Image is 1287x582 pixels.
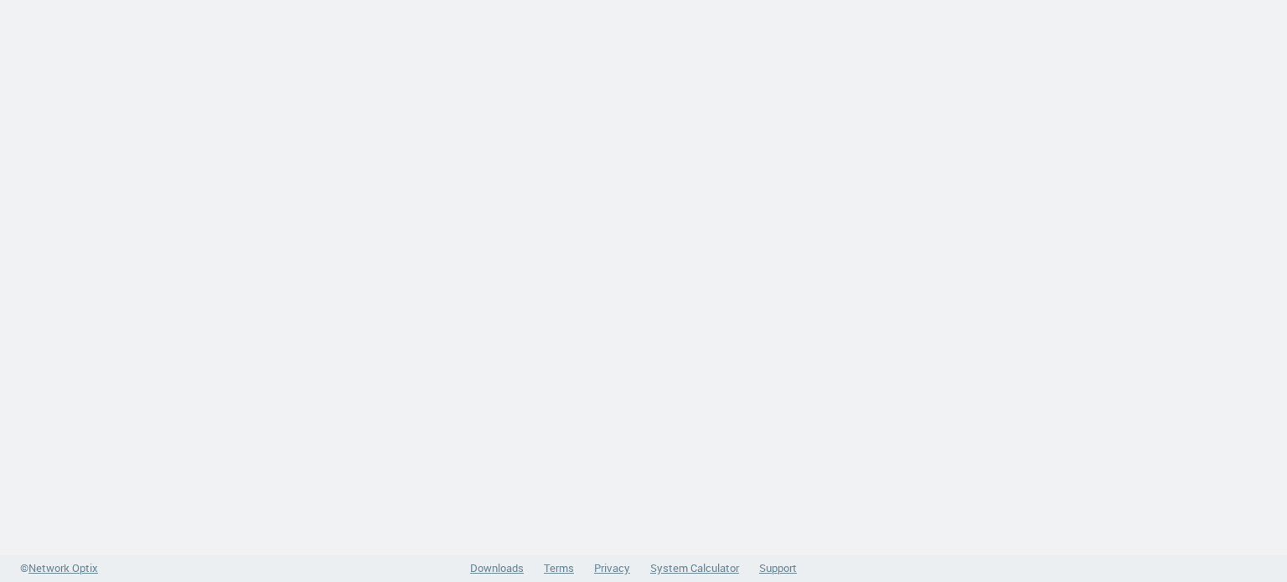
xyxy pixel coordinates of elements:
a: System Calculator [650,560,739,575]
a: ©Network Optix [20,560,98,577]
a: Terms [544,560,574,575]
span: Network Optix [28,560,98,575]
a: Downloads [470,560,524,575]
a: Privacy [594,560,630,575]
a: Support [759,560,797,575]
